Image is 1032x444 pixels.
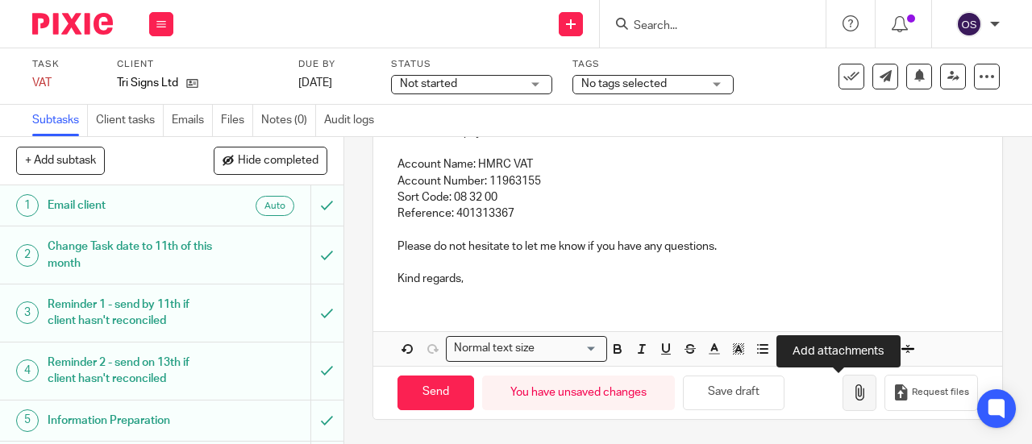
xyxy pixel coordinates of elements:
[912,386,969,399] span: Request files
[16,147,105,174] button: + Add subtask
[391,58,552,71] label: Status
[172,105,213,136] a: Emails
[214,147,327,174] button: Hide completed
[397,239,978,255] p: Please do not hesitate to let me know if you have any questions.
[48,193,212,218] h1: Email client
[482,376,675,410] div: You have unsaved changes
[117,75,178,91] p: Tri Signs Ltd
[32,58,97,71] label: Task
[16,244,39,267] div: 2
[238,155,318,168] span: Hide completed
[298,77,332,89] span: [DATE]
[48,409,212,433] h1: Information Preparation
[117,58,278,71] label: Client
[16,409,39,432] div: 5
[298,58,371,71] label: Due by
[261,105,316,136] a: Notes (0)
[48,351,212,392] h1: Reminder 2 - send on 13th if client hasn't reconciled
[581,78,667,89] span: No tags selected
[221,105,253,136] a: Files
[632,19,777,34] input: Search
[397,173,978,189] p: Account Number: 11963155
[683,376,784,410] button: Save draft
[48,293,212,334] h1: Reminder 1 - send by 11th if client hasn't reconciled
[256,196,294,216] div: Auto
[400,78,457,89] span: Not started
[397,156,978,172] p: Account Name: HMRC VAT
[446,336,607,361] div: Search for option
[450,340,538,357] span: Normal text size
[397,205,978,222] p: Reference: 401313367
[16,359,39,382] div: 4
[48,234,212,276] h1: Change Task date to 11th of this month
[397,189,978,205] p: Sort Code: 08 32 00
[32,75,97,91] div: VAT
[956,11,982,37] img: svg%3E
[397,271,978,287] p: Kind regards,
[96,105,164,136] a: Client tasks
[16,194,39,217] div: 1
[539,340,597,357] input: Search for option
[32,13,113,35] img: Pixie
[16,301,39,324] div: 3
[32,105,88,136] a: Subtasks
[572,58,734,71] label: Tags
[397,376,474,410] input: Send
[884,375,978,411] button: Request files
[324,105,382,136] a: Audit logs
